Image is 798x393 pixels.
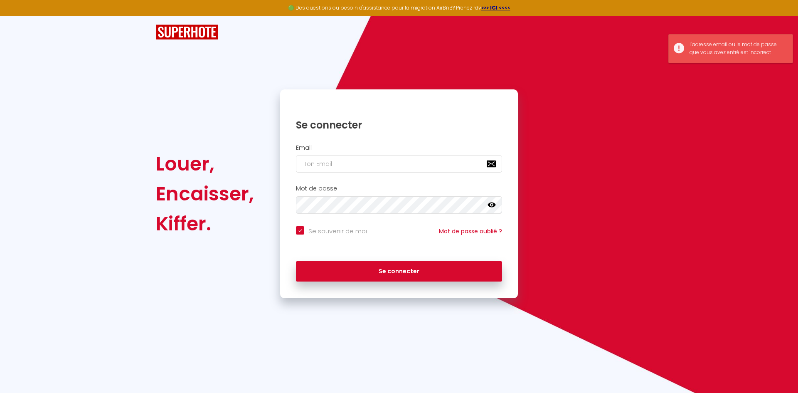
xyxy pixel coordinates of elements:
[439,227,502,235] a: Mot de passe oublié ?
[156,179,254,209] div: Encaisser,
[296,119,502,131] h1: Se connecter
[296,185,502,192] h2: Mot de passe
[481,4,510,11] a: >>> ICI <<<<
[296,144,502,151] h2: Email
[296,261,502,282] button: Se connecter
[296,155,502,173] input: Ton Email
[156,25,218,40] img: SuperHote logo
[156,149,254,179] div: Louer,
[690,41,784,57] div: L'adresse email ou le mot de passe que vous avez entré est incorrect
[156,209,254,239] div: Kiffer.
